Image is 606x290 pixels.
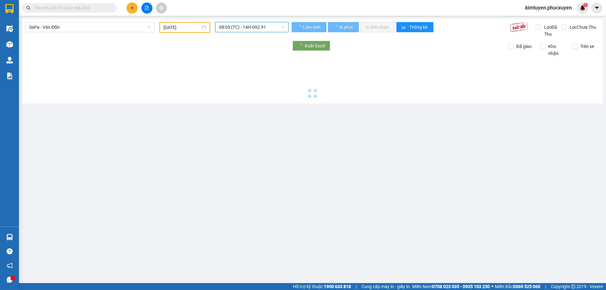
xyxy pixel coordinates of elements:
[584,3,586,7] span: 1
[7,277,13,283] span: message
[578,43,597,50] span: Trên xe
[156,3,167,14] button: aim
[514,43,534,50] span: Đã giao
[328,22,359,32] button: In phơi
[495,283,540,290] span: Miền Bắc
[35,4,109,11] input: Tìm tên, số ĐT hoặc mã đơn
[293,283,351,290] span: Hỗ trợ kỹ thuật:
[7,248,13,254] span: question-circle
[583,3,588,7] sup: 1
[293,41,330,51] button: Xuất Excel
[542,24,561,38] span: Lọc Đã Thu
[26,6,31,10] span: search
[219,22,285,32] span: 08:05 (TC) - 14H-092.91
[361,283,411,290] span: Cung cấp máy in - giấy in:
[305,42,325,49] span: Xuất Excel
[520,4,577,12] span: kimtuyen.phucxuyen
[591,3,602,14] button: caret-down
[333,25,338,29] span: loading
[360,22,395,32] button: In đơn chọn
[545,283,546,290] span: |
[127,3,138,14] button: plus
[594,5,600,11] span: caret-down
[412,283,490,290] span: Miền Nam
[491,285,493,288] span: ⚪️
[6,234,13,240] img: warehouse-icon
[396,22,433,32] button: bar-chartThống kê
[432,284,490,289] strong: 0708 023 035 - 0935 103 250
[510,22,528,32] img: 9k=
[401,25,407,30] span: bar-chart
[571,284,575,289] span: copyright
[297,25,302,29] span: loading
[513,284,540,289] strong: 0369 525 060
[546,43,568,57] span: Kho nhận
[7,263,13,269] span: notification
[580,5,585,11] img: icon-new-feature
[6,41,13,48] img: warehouse-icon
[159,6,163,10] span: aim
[567,24,597,31] span: Lọc Chưa Thu
[303,24,321,31] span: Làm mới
[6,57,13,63] img: warehouse-icon
[29,22,151,32] span: SaPa - Vân Đồn
[292,22,326,32] button: Làm mới
[145,6,149,10] span: file-add
[298,44,305,48] span: loading
[6,25,13,32] img: warehouse-icon
[339,24,354,31] span: In phơi
[141,3,152,14] button: file-add
[356,283,357,290] span: |
[163,24,200,31] input: 02/09/2025
[6,73,13,79] img: solution-icon
[5,4,14,14] img: logo-vxr
[130,6,134,10] span: plus
[324,284,351,289] strong: 1900 633 818
[409,24,428,31] span: Thống kê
